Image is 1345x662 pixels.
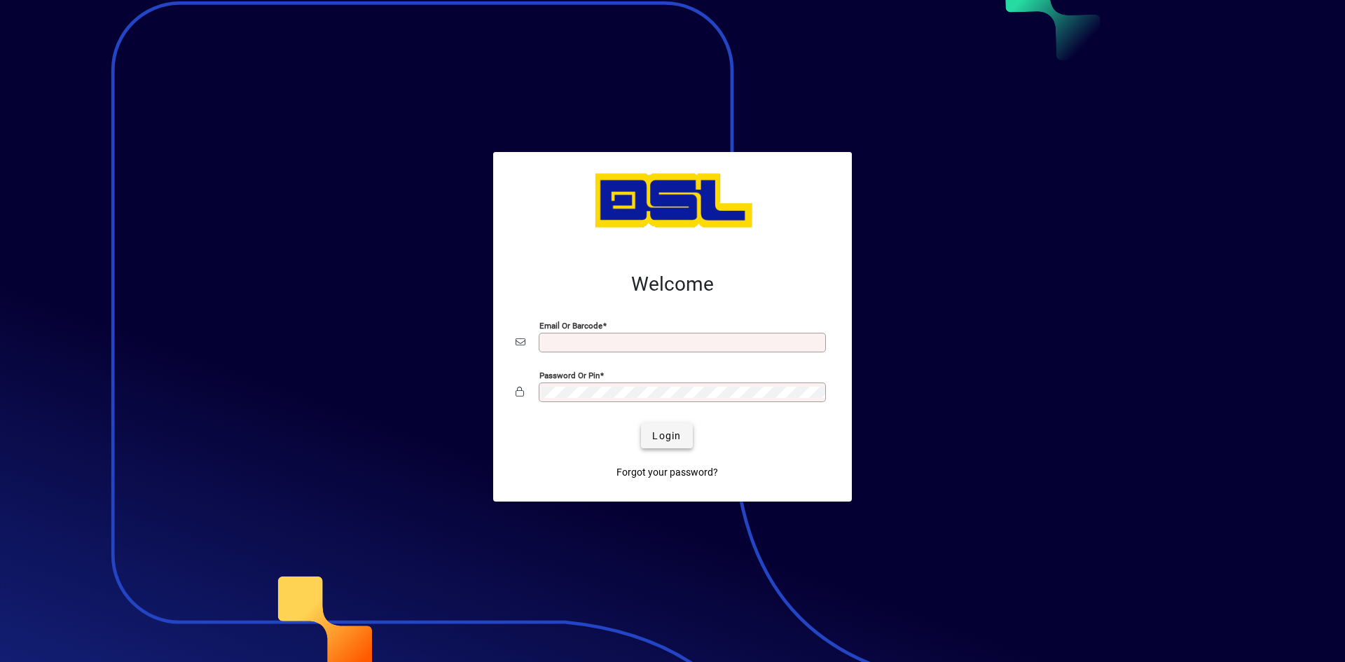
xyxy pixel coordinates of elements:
[611,460,724,485] a: Forgot your password?
[539,371,600,380] mat-label: Password or Pin
[516,273,829,296] h2: Welcome
[652,429,681,443] span: Login
[616,465,718,480] span: Forgot your password?
[539,321,602,331] mat-label: Email or Barcode
[641,423,692,448] button: Login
